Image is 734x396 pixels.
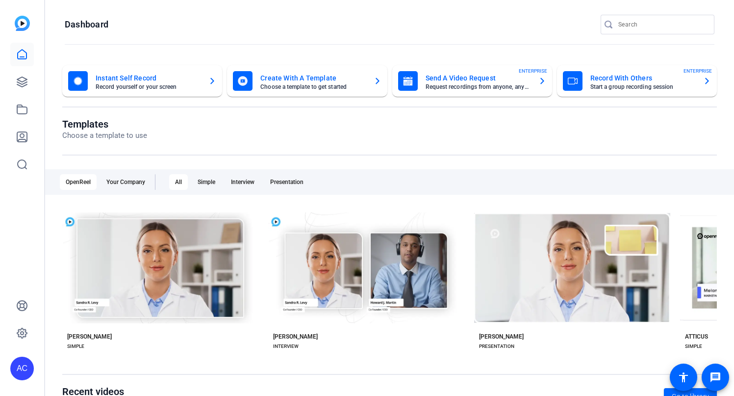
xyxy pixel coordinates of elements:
div: SIMPLE [67,343,84,350]
mat-card-title: Record With Others [590,72,695,84]
h1: Templates [62,118,147,130]
div: PRESENTATION [479,343,514,350]
span: ENTERPRISE [519,67,547,75]
div: Presentation [264,174,309,190]
mat-card-title: Create With A Template [260,72,365,84]
p: Choose a template to use [62,130,147,141]
mat-card-subtitle: Request recordings from anyone, anywhere [426,84,531,90]
div: Your Company [101,174,151,190]
div: [PERSON_NAME] [479,333,524,341]
input: Search [618,19,707,30]
div: [PERSON_NAME] [67,333,112,341]
div: Simple [192,174,221,190]
div: OpenReel [60,174,97,190]
div: AC [10,357,34,380]
button: Create With A TemplateChoose a template to get started [227,65,387,97]
div: All [169,174,188,190]
button: Instant Self RecordRecord yourself or your screen [62,65,222,97]
img: blue-gradient.svg [15,16,30,31]
mat-card-subtitle: Start a group recording session [590,84,695,90]
mat-card-subtitle: Choose a template to get started [260,84,365,90]
mat-icon: message [709,371,721,383]
mat-card-title: Send A Video Request [426,72,531,84]
div: SIMPLE [685,343,702,350]
div: ATTICUS [685,333,708,341]
mat-icon: accessibility [678,371,689,383]
div: Interview [225,174,260,190]
button: Send A Video RequestRequest recordings from anyone, anywhereENTERPRISE [392,65,552,97]
span: ENTERPRISE [683,67,712,75]
mat-card-title: Instant Self Record [96,72,201,84]
div: [PERSON_NAME] [273,333,318,341]
div: INTERVIEW [273,343,299,350]
button: Record With OthersStart a group recording sessionENTERPRISE [557,65,717,97]
mat-card-subtitle: Record yourself or your screen [96,84,201,90]
h1: Dashboard [65,19,108,30]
